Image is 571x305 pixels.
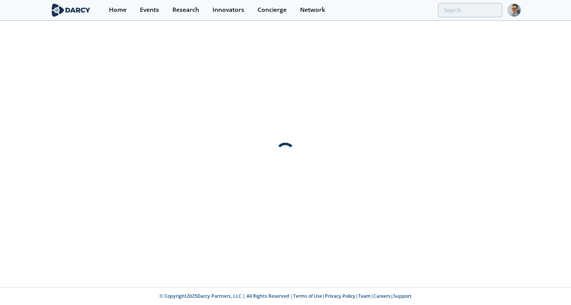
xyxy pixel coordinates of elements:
a: Careers [373,293,391,299]
div: Network [300,7,325,13]
div: Research [172,7,199,13]
div: Concierge [258,7,287,13]
a: Support [393,293,412,299]
div: Innovators [213,7,244,13]
div: Events [140,7,159,13]
a: Terms of Use [293,293,322,299]
a: Privacy Policy [325,293,355,299]
div: Home [109,7,127,13]
a: Team [358,293,371,299]
img: logo-wide.svg [50,3,92,17]
p: © Copyright 2025 Darcy Partners, LLC | All Rights Reserved | | | | | [21,293,550,300]
img: Profile [508,3,521,17]
input: Advanced Search [438,3,502,17]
